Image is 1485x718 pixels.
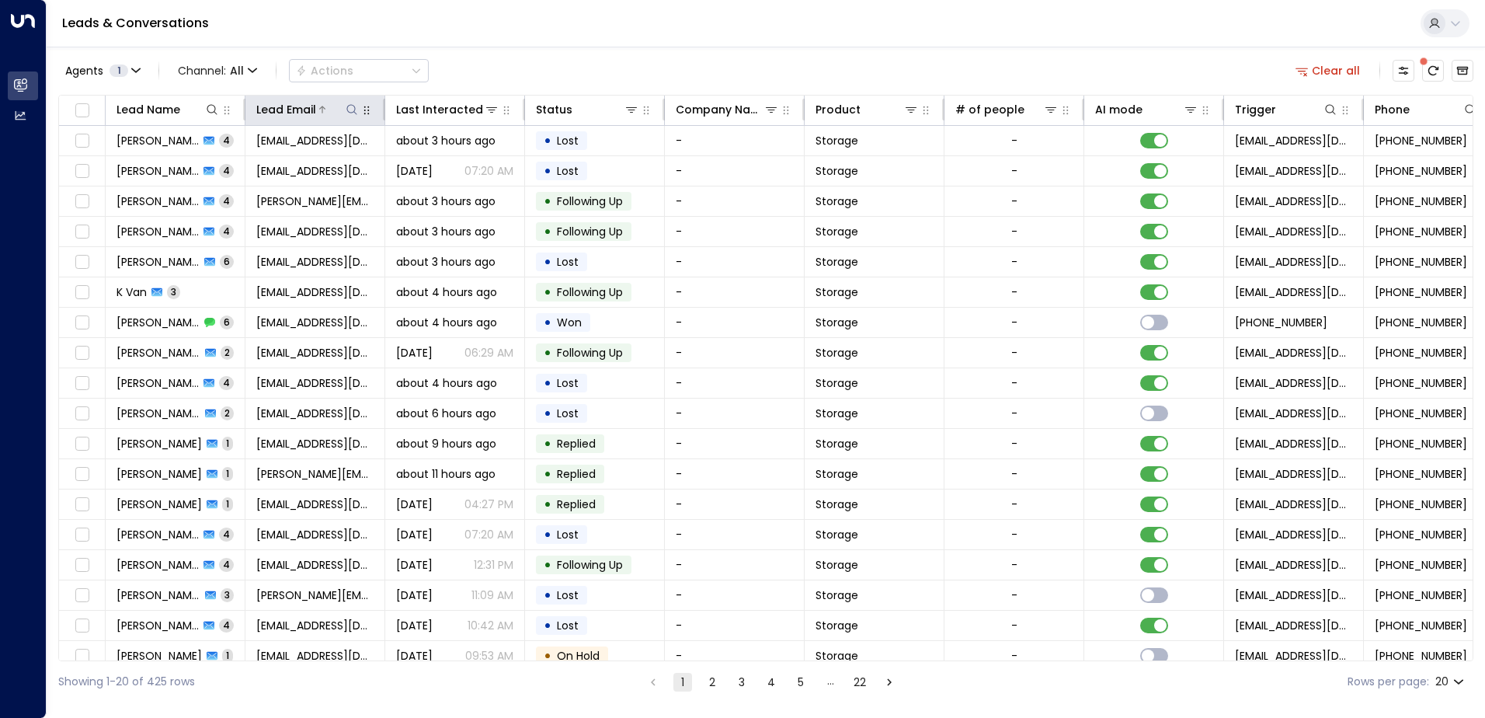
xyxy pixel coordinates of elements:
span: Toggle select row [72,404,92,423]
td: - [665,217,805,246]
button: Customize [1393,60,1414,82]
div: - [1011,193,1017,209]
div: Status [536,100,639,119]
button: Go to page 2 [703,673,722,692]
span: Storage [816,193,858,209]
span: Hannah Panayides [117,254,200,270]
span: Storage [816,224,858,239]
span: Won [557,315,582,330]
td: - [665,459,805,489]
span: Following Up [557,557,623,573]
button: Agents1 [58,60,146,82]
span: Toggle select row [72,374,92,393]
span: tricia_hanson67@hotmail.com [256,557,374,573]
div: Lead Name [117,100,220,119]
span: Toggle select row [72,222,92,242]
div: - [1011,557,1017,573]
span: Lost [557,133,579,148]
span: about 3 hours ago [396,224,496,239]
span: 4 [219,558,234,571]
div: • [544,430,551,457]
span: about 4 hours ago [396,315,497,330]
span: staceytebbs@hotmail.com [256,618,374,633]
div: Trigger [1235,100,1338,119]
p: 07:20 AM [464,163,513,179]
span: +447831178137 [1235,315,1327,330]
span: bradas1@hotmail.co.uk [256,648,374,664]
span: Following Up [557,345,623,361]
div: • [544,612,551,639]
div: - [1011,224,1017,239]
td: - [665,550,805,580]
div: • [544,158,551,184]
span: Lost [557,375,579,391]
button: Go to page 22 [850,673,869,692]
span: +447456567515 [1375,224,1467,239]
div: Lead Name [117,100,180,119]
div: - [1011,466,1017,482]
span: Storage [816,648,858,664]
span: 4 [219,164,234,177]
span: Storage [816,587,858,603]
span: Toggle select row [72,556,92,575]
span: 6 [220,315,234,329]
span: dinnaboss@gmail.com [256,224,374,239]
span: +447855327407 [1375,587,1467,603]
div: - [1011,587,1017,603]
span: Lost [557,254,579,270]
div: Product [816,100,861,119]
p: 10:42 AM [468,618,513,633]
p: 06:29 AM [464,345,513,361]
span: 4 [219,376,234,389]
div: • [544,491,551,518]
span: Stacey Tebbenham [117,618,199,633]
div: - [1011,133,1017,148]
span: Toggle select row [72,434,92,454]
div: Lead Email [256,100,360,119]
span: about 3 hours ago [396,193,496,209]
div: • [544,279,551,305]
span: Louise Stevens [117,587,200,603]
span: Lost [557,406,579,421]
div: Showing 1-20 of 425 rows [58,674,195,690]
div: • [544,461,551,487]
span: Bradley Smith [117,648,202,664]
span: about 4 hours ago [396,375,497,391]
span: evica9102@gmail.com [256,315,374,330]
span: +447929051456 [1375,618,1467,633]
span: Aine de Lacy [117,406,200,421]
div: Button group with a nested menu [289,59,429,82]
div: Status [536,100,572,119]
div: - [1011,315,1017,330]
span: Storage [816,527,858,542]
span: Spencer White [117,466,202,482]
span: Toggle select row [72,647,92,666]
span: leads@space-station.co.uk [1235,618,1352,633]
span: Eva Papp [117,315,200,330]
span: louise.stevens22@yahoo.com [256,587,374,603]
span: Yesterday [396,557,433,573]
div: - [1011,527,1017,542]
button: Archived Leads [1452,60,1473,82]
span: about 9 hours ago [396,436,496,451]
div: AI mode [1095,100,1142,119]
p: 04:27 PM [464,497,513,512]
button: Actions [289,59,429,82]
span: Lost [557,163,579,179]
span: about 11 hours ago [396,466,496,482]
span: Storage [816,406,858,421]
span: Aug 27, 2025 [396,163,433,179]
span: leads@space-station.co.uk [1235,254,1352,270]
div: - [1011,163,1017,179]
span: tahaimtiaz@hotmail.co.uk [256,133,374,148]
div: Company Name [676,100,779,119]
span: Storage [816,618,858,633]
td: - [665,338,805,368]
div: • [544,643,551,669]
span: Replied [557,466,596,482]
td: - [665,641,805,671]
span: leads@space-station.co.uk [1235,224,1352,239]
span: Agents [65,65,103,76]
span: Lost [557,618,579,633]
p: 12:31 PM [474,557,513,573]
